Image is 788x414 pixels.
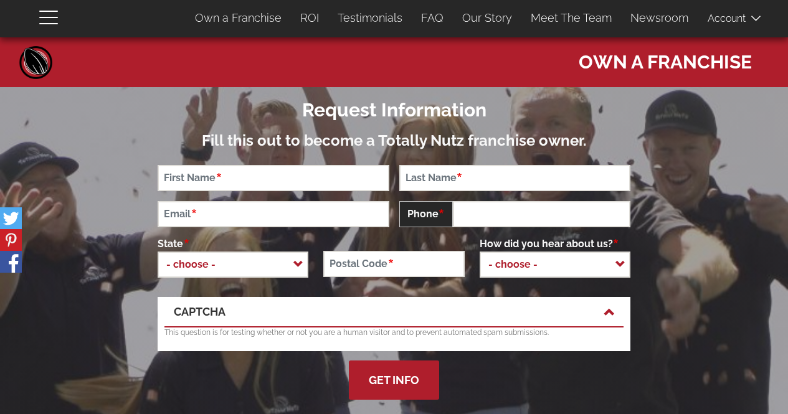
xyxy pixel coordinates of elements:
h3: Fill this out to become a Totally Nutz franchise owner. [158,133,630,149]
span: State [158,238,189,250]
a: Testimonials [328,5,412,31]
span: Phone [399,201,453,227]
button: Get Info [349,360,439,400]
input: First Name [158,165,389,191]
input: Postal Code [323,251,464,277]
a: Our Story [453,5,521,31]
span: How did you hear about us? [480,238,619,250]
h2: Request Information [158,100,630,120]
a: FAQ [412,5,453,31]
input: Email [158,201,389,227]
a: CAPTCHA [174,304,614,320]
span: Own a Franchise [579,44,752,75]
a: ROI [291,5,328,31]
a: Own a Franchise [186,5,291,31]
a: Home [17,44,55,81]
p: This question is for testing whether or not you are a human visitor and to prevent automated spam... [164,327,624,338]
a: Newsroom [621,5,698,31]
a: Meet The Team [521,5,621,31]
input: Last Name [399,165,631,191]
